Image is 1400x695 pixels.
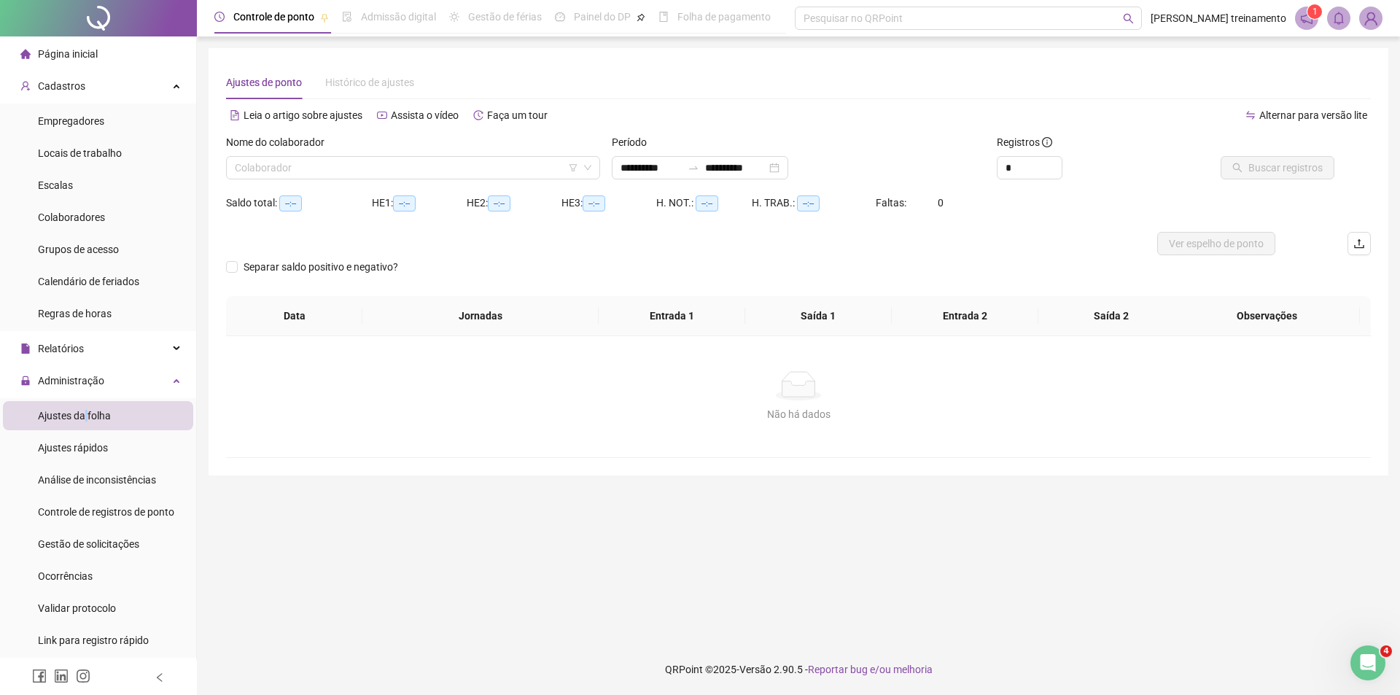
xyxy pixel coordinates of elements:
[38,48,98,60] span: Página inicial
[1380,645,1392,657] span: 4
[1332,12,1345,25] span: bell
[38,244,119,255] span: Grupos de acesso
[155,672,165,683] span: left
[244,406,1353,422] div: Não há dados
[20,343,31,354] span: file
[32,669,47,683] span: facebook
[677,11,771,23] span: Folha de pagamento
[377,110,387,120] span: youtube
[739,664,771,675] span: Versão
[38,276,139,287] span: Calendário de feriados
[1360,7,1382,29] img: 85833
[238,259,404,275] span: Separar saldo positivo e negativo?
[38,634,149,646] span: Link para registro rápido
[1221,156,1334,179] button: Buscar registros
[1353,238,1365,249] span: upload
[797,195,820,211] span: --:--
[38,474,156,486] span: Análise de inconsistências
[574,11,631,23] span: Painel do DP
[1307,4,1322,19] sup: 1
[1042,137,1052,147] span: info-circle
[38,308,112,319] span: Regras de horas
[1151,10,1286,26] span: [PERSON_NAME] treinamento
[449,12,459,22] span: sun
[1157,232,1275,255] button: Ver espelho de ponto
[38,538,139,550] span: Gestão de solicitações
[362,296,599,336] th: Jornadas
[1123,13,1134,24] span: search
[938,197,944,209] span: 0
[20,376,31,386] span: lock
[488,195,510,211] span: --:--
[38,179,73,191] span: Escalas
[38,506,174,518] span: Controle de registros de ponto
[745,296,892,336] th: Saída 1
[244,109,362,121] span: Leia o artigo sobre ajustes
[20,81,31,91] span: user-add
[688,162,699,174] span: to
[325,77,414,88] span: Histórico de ajustes
[320,13,329,22] span: pushpin
[38,442,108,454] span: Ajustes rápidos
[38,80,85,92] span: Cadastros
[38,410,111,422] span: Ajustes da folha
[226,134,334,150] label: Nome do colaborador
[233,11,314,23] span: Controle de ponto
[361,11,436,23] span: Admissão digital
[467,195,561,211] div: HE 2:
[38,211,105,223] span: Colaboradores
[569,163,577,172] span: filter
[808,664,933,675] span: Reportar bug e/ou melhoria
[696,195,718,211] span: --:--
[279,195,302,211] span: --:--
[1259,109,1367,121] span: Alternar para versão lite
[214,12,225,22] span: clock-circle
[612,134,656,150] label: Período
[637,13,645,22] span: pushpin
[1038,296,1185,336] th: Saída 2
[226,296,362,336] th: Data
[38,375,104,387] span: Administração
[20,49,31,59] span: home
[1312,7,1318,17] span: 1
[555,12,565,22] span: dashboard
[688,162,699,174] span: swap-right
[599,296,745,336] th: Entrada 1
[230,110,240,120] span: file-text
[468,11,542,23] span: Gestão de férias
[226,77,302,88] span: Ajustes de ponto
[38,570,93,582] span: Ocorrências
[583,195,605,211] span: --:--
[656,195,752,211] div: H. NOT.:
[1186,308,1348,324] span: Observações
[393,195,416,211] span: --:--
[561,195,656,211] div: HE 3:
[38,115,104,127] span: Empregadores
[1245,110,1256,120] span: swap
[38,343,84,354] span: Relatórios
[54,669,69,683] span: linkedin
[876,197,909,209] span: Faltas:
[583,163,592,172] span: down
[752,195,876,211] div: H. TRAB.:
[487,109,548,121] span: Faça um tour
[342,12,352,22] span: file-done
[997,134,1052,150] span: Registros
[1300,12,1313,25] span: notification
[892,296,1038,336] th: Entrada 2
[1174,296,1360,336] th: Observações
[658,12,669,22] span: book
[1350,645,1385,680] iframe: Intercom live chat
[38,602,116,614] span: Validar protocolo
[372,195,467,211] div: HE 1:
[38,147,122,159] span: Locais de trabalho
[197,644,1400,695] footer: QRPoint © 2025 - 2.90.5 -
[473,110,483,120] span: history
[391,109,459,121] span: Assista o vídeo
[76,669,90,683] span: instagram
[226,195,372,211] div: Saldo total:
